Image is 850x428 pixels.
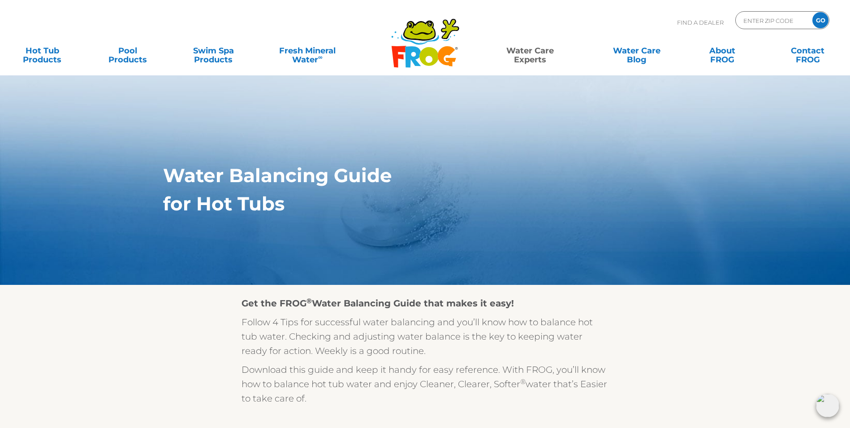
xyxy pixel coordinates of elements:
[266,42,349,60] a: Fresh MineralWater∞
[816,394,839,417] img: openIcon
[95,42,161,60] a: PoolProducts
[306,297,312,305] sup: ®
[677,11,724,34] p: Find A Dealer
[812,12,828,28] input: GO
[742,14,803,27] input: Zip Code Form
[9,42,76,60] a: Hot TubProducts
[242,315,609,358] p: Follow 4 Tips for successful water balancing and you’ll know how to balance hot tub water. Checki...
[520,377,526,386] sup: ®
[163,165,646,186] h1: Water Balancing Guide
[242,298,514,309] strong: Get the FROG Water Balancing Guide that makes it easy!
[242,362,609,406] p: Download this guide and keep it handy for easy reference. With FROG, you’ll know how to balance h...
[476,42,584,60] a: Water CareExperts
[163,193,646,214] h1: for Hot Tubs
[603,42,670,60] a: Water CareBlog
[774,42,841,60] a: ContactFROG
[180,42,247,60] a: Swim SpaProducts
[318,53,323,61] sup: ∞
[689,42,755,60] a: AboutFROG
